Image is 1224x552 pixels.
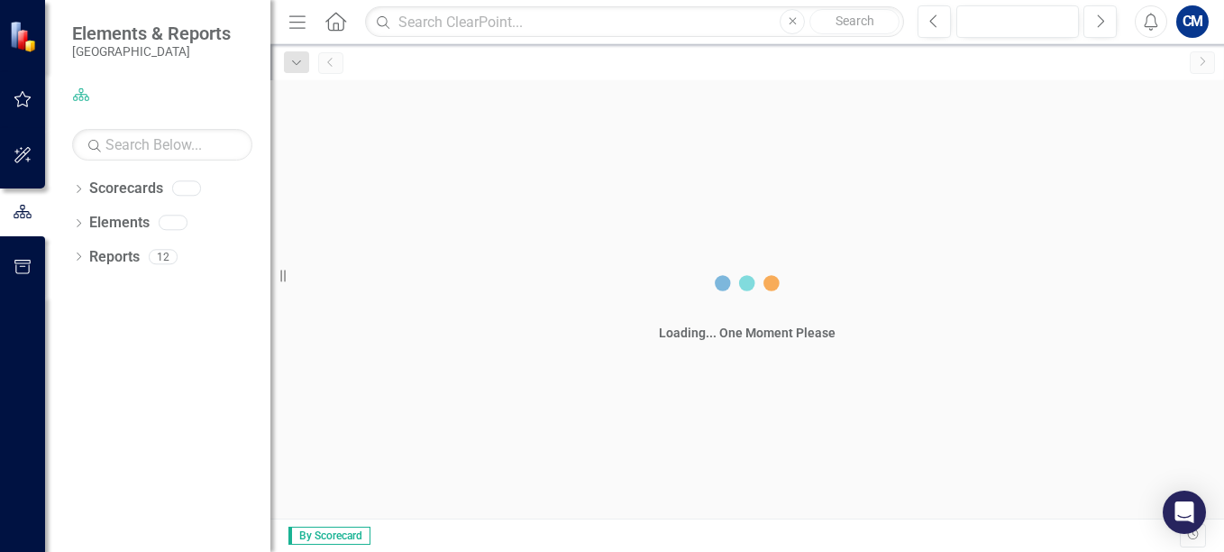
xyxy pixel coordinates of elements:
button: Search [809,9,900,34]
div: Loading... One Moment Please [659,324,836,342]
small: [GEOGRAPHIC_DATA] [72,44,231,59]
a: Elements [89,213,150,234]
div: 12 [149,249,178,264]
input: Search ClearPoint... [365,6,904,38]
img: ClearPoint Strategy [9,21,41,52]
span: Elements & Reports [72,23,231,44]
span: Search [836,14,874,28]
span: By Scorecard [288,527,370,545]
button: CM [1176,5,1209,38]
a: Reports [89,247,140,268]
a: Scorecards [89,179,163,199]
div: Open Intercom Messenger [1163,491,1206,534]
input: Search Below... [72,129,252,161]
